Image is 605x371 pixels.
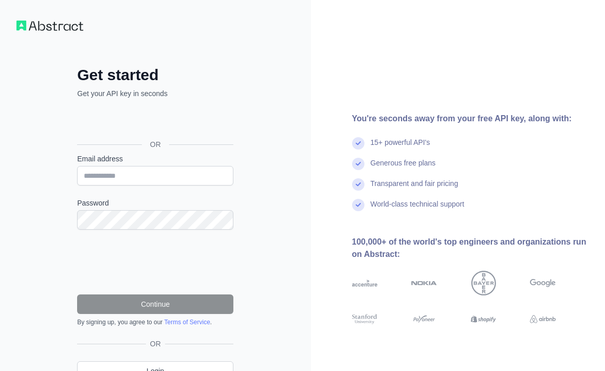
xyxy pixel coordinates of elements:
[352,113,589,125] div: You're seconds away from your free API key, along with:
[471,271,496,295] img: bayer
[77,242,233,282] iframe: reCAPTCHA
[530,271,556,295] img: google
[530,313,556,326] img: airbnb
[352,236,589,261] div: 100,000+ of the world's top engineers and organizations run on Abstract:
[352,158,364,170] img: check mark
[146,339,165,349] span: OR
[16,21,83,31] img: Workflow
[72,110,236,133] iframe: Sign in with Google Button
[77,198,233,208] label: Password
[164,319,210,326] a: Terms of Service
[371,178,459,199] div: Transparent and fair pricing
[77,318,233,326] div: By signing up, you agree to our .
[371,199,465,219] div: World-class technical support
[471,313,497,326] img: shopify
[77,154,233,164] label: Email address
[352,178,364,191] img: check mark
[352,313,378,326] img: stanford university
[77,88,233,99] p: Get your API key in seconds
[352,199,364,211] img: check mark
[77,66,233,84] h2: Get started
[371,137,430,158] div: 15+ powerful API's
[371,158,436,178] div: Generous free plans
[352,271,378,295] img: accenture
[77,294,233,314] button: Continue
[411,313,437,326] img: payoneer
[352,137,364,150] img: check mark
[411,271,437,295] img: nokia
[142,139,169,150] span: OR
